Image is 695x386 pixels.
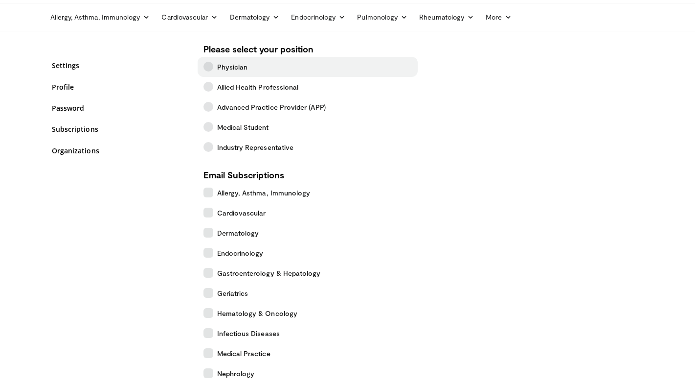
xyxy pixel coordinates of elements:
[217,208,266,218] span: Cardiovascular
[217,268,321,278] span: Gastroenterology & Hepatology
[224,7,286,27] a: Dermatology
[217,288,248,298] span: Geriatrics
[45,7,156,27] a: Allergy, Asthma, Immunology
[52,124,189,134] a: Subscriptions
[413,7,480,27] a: Rheumatology
[52,145,189,156] a: Organizations
[217,82,299,92] span: Allied Health Professional
[52,82,189,92] a: Profile
[217,248,264,258] span: Endocrinology
[351,7,413,27] a: Pulmonology
[217,228,259,238] span: Dermatology
[217,102,326,112] span: Advanced Practice Provider (APP)
[52,103,189,113] a: Password
[217,348,270,359] span: Medical Practice
[203,44,314,54] strong: Please select your position
[156,7,224,27] a: Cardiovascular
[217,328,280,338] span: Infectious Diseases
[217,62,248,72] span: Physician
[52,60,189,71] a: Settings
[203,169,284,180] strong: Email Subscriptions
[217,188,311,198] span: Allergy, Asthma, Immunology
[217,122,269,132] span: Medical Student
[217,142,294,152] span: Industry Representative
[217,308,297,318] span: Hematology & Oncology
[217,368,255,379] span: Nephrology
[285,7,351,27] a: Endocrinology
[480,7,517,27] a: More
